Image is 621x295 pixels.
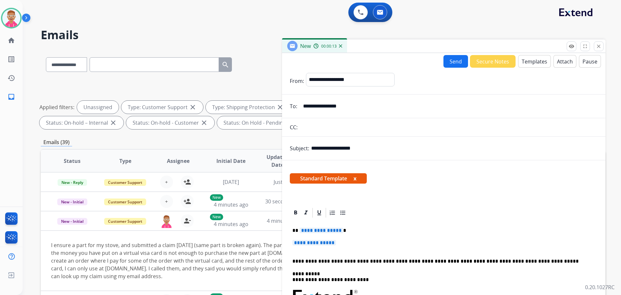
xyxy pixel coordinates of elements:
[39,116,124,129] div: Status: On-hold – Internal
[314,208,324,218] div: Underline
[223,178,239,186] span: [DATE]
[160,214,173,228] img: agent-avatar
[290,123,298,131] p: CC:
[206,101,290,114] div: Type: Shipping Protection
[57,218,87,225] span: New - Initial
[121,101,203,114] div: Type: Customer Support
[301,208,311,218] div: Italic
[126,116,214,129] div: Status: On-hold - Customer
[41,138,72,146] p: Emails (39)
[579,55,601,68] button: Pause
[183,178,191,186] mat-icon: person_add
[582,43,588,49] mat-icon: fullscreen
[200,119,208,127] mat-icon: close
[214,221,248,228] span: 4 minutes ago
[300,42,311,50] span: New
[216,157,245,165] span: Initial Date
[104,199,146,205] span: Customer Support
[160,195,173,208] button: +
[51,241,489,280] div: I ensure a part for my stove, and submitted a claim [DATE] (same part is broken again). The part ...
[58,179,87,186] span: New - Reply
[290,144,309,152] p: Subject:
[217,116,316,129] div: Status: On Hold - Pending Parts
[165,178,168,186] span: +
[214,201,248,208] span: 4 minutes ago
[328,208,337,218] div: Ordered List
[189,103,197,111] mat-icon: close
[7,37,15,44] mat-icon: home
[183,217,191,225] mat-icon: person_remove
[569,43,574,49] mat-icon: remove_red_eye
[265,198,303,205] span: 30 seconds ago
[291,208,300,218] div: Bold
[64,157,81,165] span: Status
[165,198,168,205] span: +
[290,173,367,184] span: Standard Template
[39,103,74,111] p: Applied filters:
[160,176,173,188] button: +
[7,93,15,101] mat-icon: inbox
[167,157,190,165] span: Assignee
[2,9,20,27] img: avatar
[267,217,301,224] span: 4 minutes ago
[109,119,117,127] mat-icon: close
[596,43,602,49] mat-icon: close
[338,208,348,218] div: Bullet List
[77,101,119,114] div: Unassigned
[7,55,15,63] mat-icon: list_alt
[518,55,551,68] button: Templates
[263,153,292,169] span: Updated Date
[7,74,15,82] mat-icon: history
[354,175,356,182] button: x
[119,157,131,165] span: Type
[443,55,468,68] button: Send
[57,199,87,205] span: New - Initial
[470,55,516,68] button: Secure Notes
[321,44,337,49] span: 00:00:13
[585,283,615,291] p: 0.20.1027RC
[183,198,191,205] mat-icon: person_add
[41,28,605,41] h2: Emails
[104,218,146,225] span: Customer Support
[290,102,297,110] p: To:
[553,55,576,68] button: Attach
[274,178,294,186] span: Just now
[210,214,223,220] p: New
[290,77,304,85] p: From:
[222,61,229,69] mat-icon: search
[104,179,146,186] span: Customer Support
[276,103,284,111] mat-icon: close
[210,194,223,201] p: New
